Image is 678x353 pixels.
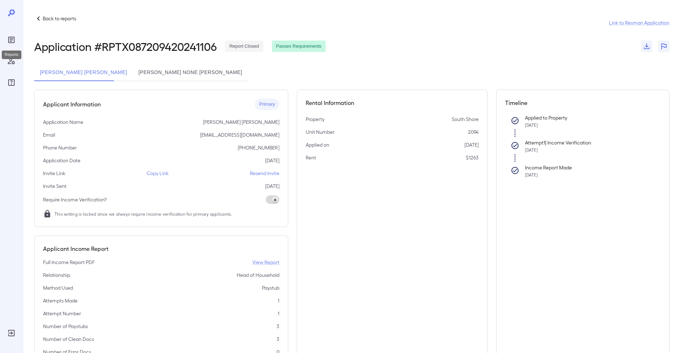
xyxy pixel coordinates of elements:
[525,147,538,152] span: [DATE]
[225,43,263,50] span: Report Closed
[641,41,652,52] button: Download Documents
[43,183,67,190] p: Invite Sent
[43,15,76,22] p: Back to reports
[43,272,70,279] p: Relationship
[200,131,279,138] p: [EMAIL_ADDRESS][DOMAIN_NAME]
[6,77,17,88] div: FAQ
[306,116,325,123] p: Property
[255,101,279,108] span: Primary
[278,297,279,304] p: 1
[43,131,55,138] p: Email
[250,170,279,177] p: Resend Invite
[43,310,81,317] p: Attempt Number
[464,141,479,148] p: [DATE]
[262,284,279,291] p: Paystub
[277,323,279,330] p: 3
[466,154,479,161] p: $1263
[306,154,316,161] p: Rent
[609,19,669,26] a: Link to Resman Application
[43,170,65,177] p: Invite Link
[43,323,88,330] p: Number of Paystubs
[147,170,169,177] p: Copy Link
[203,118,279,126] p: [PERSON_NAME] [PERSON_NAME]
[133,64,248,81] button: [PERSON_NAME] None [PERSON_NAME]
[238,144,279,151] p: [PHONE_NUMBER]
[306,141,329,148] p: Applied on
[6,327,17,339] div: Log Out
[6,34,17,46] div: Reports
[252,259,279,266] a: View Report
[43,259,95,266] p: Full Income Report PDF
[54,210,232,217] span: This setting is locked since we always require income verification for primary applicants.
[43,157,80,164] p: Application Date
[43,144,77,151] p: Phone Number
[2,51,21,59] div: Reports
[43,284,73,291] p: Method Used
[43,118,83,126] p: Application Name
[265,157,279,164] p: [DATE]
[306,128,335,136] p: Unit Number
[237,272,279,279] p: Head of Household
[525,139,650,146] p: Attempt 1 | Income Verification
[277,336,279,343] p: 3
[658,41,669,52] button: Flag Report
[43,297,78,304] p: Attempts Made
[525,164,650,171] p: Income Report Made
[272,43,326,50] span: Passes Requirements
[43,244,109,253] h5: Applicant Income Report
[43,336,94,343] p: Number of Clean Docs
[34,64,133,81] button: [PERSON_NAME] [PERSON_NAME]
[525,172,538,177] span: [DATE]
[6,56,17,67] div: Manage Users
[306,99,479,107] h5: Rental Information
[452,116,479,123] p: South Shore
[34,40,216,53] h2: Application # RPTX087209420241106
[468,128,479,136] p: 2094
[43,100,101,109] h5: Applicant Information
[278,310,279,317] p: 1
[43,196,107,203] p: Require Income Verification?
[265,183,279,190] p: [DATE]
[525,114,650,121] p: Applied to Property
[505,99,661,107] h5: Timeline
[525,122,538,127] span: [DATE]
